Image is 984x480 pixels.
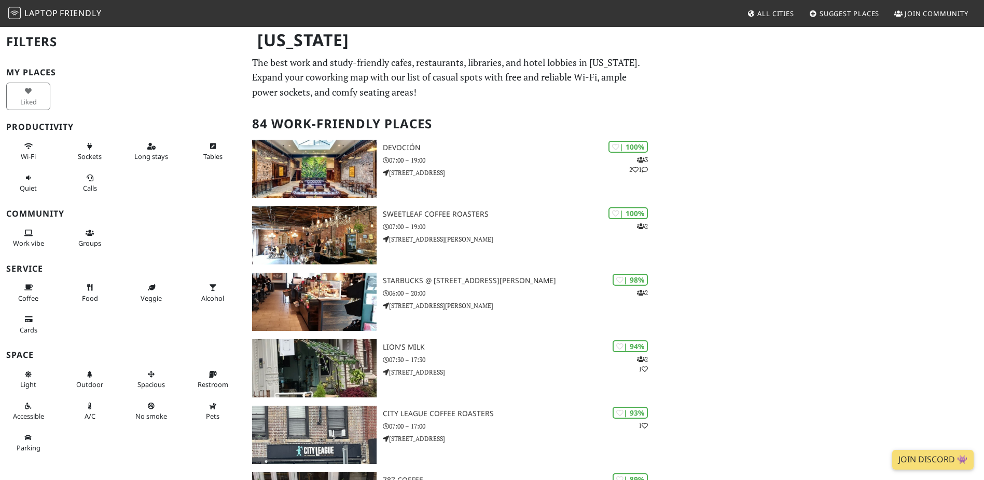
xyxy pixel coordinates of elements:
[246,206,656,264] a: Sweetleaf Coffee Roasters | 100% 2 Sweetleaf Coffee Roasters 07:00 – 19:00 [STREET_ADDRESS][PERSO...
[383,155,656,165] p: 07:00 – 19:00
[6,397,50,425] button: Accessible
[68,224,112,252] button: Groups
[68,397,112,425] button: A/C
[6,169,50,197] button: Quiet
[206,411,219,421] span: Pet friendly
[608,207,648,219] div: | 100%
[805,4,884,23] a: Suggest Places
[191,138,235,165] button: Tables
[246,273,656,331] a: Starbucks @ 815 Hutchinson Riv Pkwy | 98% 2 Starbucks @ [STREET_ADDRESS][PERSON_NAME] 06:00 – 20:...
[6,311,50,338] button: Cards
[383,210,656,219] h3: Sweetleaf Coffee Roasters
[20,183,37,193] span: Quiet
[892,450,974,470] a: Join Discord 👾
[129,366,173,393] button: Spacious
[8,5,102,23] a: LaptopFriendly LaptopFriendly
[8,7,21,19] img: LaptopFriendly
[249,26,654,55] h1: [US_STATE]
[383,276,656,285] h3: Starbucks @ [STREET_ADDRESS][PERSON_NAME]
[198,380,228,389] span: Restroom
[383,222,656,232] p: 07:00 – 19:00
[6,350,240,360] h3: Space
[246,140,656,198] a: Devoción | 100% 321 Devoción 07:00 – 19:00 [STREET_ADDRESS]
[383,168,656,178] p: [STREET_ADDRESS]
[252,206,376,264] img: Sweetleaf Coffee Roasters
[21,152,36,161] span: Stable Wi-Fi
[613,274,648,286] div: | 98%
[383,301,656,311] p: [STREET_ADDRESS][PERSON_NAME]
[613,340,648,352] div: | 94%
[383,409,656,418] h3: City League Coffee Roasters
[246,406,656,464] a: City League Coffee Roasters | 93% 1 City League Coffee Roasters 07:00 – 17:00 [STREET_ADDRESS]
[18,294,38,303] span: Coffee
[191,366,235,393] button: Restroom
[20,380,36,389] span: Natural light
[890,4,973,23] a: Join Community
[252,339,376,397] img: Lion's Milk
[639,421,648,431] p: 1
[246,339,656,397] a: Lion's Milk | 94% 21 Lion's Milk 07:30 – 17:30 [STREET_ADDRESS]
[383,143,656,152] h3: Devoción
[191,397,235,425] button: Pets
[129,397,173,425] button: No smoke
[252,108,649,140] h2: 84 Work-Friendly Places
[68,138,112,165] button: Sockets
[6,122,240,132] h3: Productivity
[82,294,98,303] span: Food
[252,140,376,198] img: Devoción
[383,343,656,352] h3: Lion's Milk
[13,238,44,248] span: People working
[383,288,656,298] p: 06:00 – 20:00
[6,26,240,58] h2: Filters
[383,367,656,377] p: [STREET_ADDRESS]
[637,354,648,374] p: 2 1
[6,264,240,274] h3: Service
[743,4,798,23] a: All Cities
[20,325,37,335] span: Credit cards
[820,9,880,18] span: Suggest Places
[613,407,648,419] div: | 93%
[68,366,112,393] button: Outdoor
[134,152,168,161] span: Long stays
[17,443,40,452] span: Parking
[78,152,102,161] span: Power sockets
[13,411,44,421] span: Accessible
[141,294,162,303] span: Veggie
[76,380,103,389] span: Outdoor area
[637,221,648,231] p: 2
[6,138,50,165] button: Wi-Fi
[905,9,968,18] span: Join Community
[24,7,58,19] span: Laptop
[252,273,376,331] img: Starbucks @ 815 Hutchinson Riv Pkwy
[203,152,223,161] span: Work-friendly tables
[383,434,656,444] p: [STREET_ADDRESS]
[6,224,50,252] button: Work vibe
[191,279,235,306] button: Alcohol
[383,234,656,244] p: [STREET_ADDRESS][PERSON_NAME]
[129,138,173,165] button: Long stays
[68,279,112,306] button: Food
[6,279,50,306] button: Coffee
[6,366,50,393] button: Light
[78,238,101,248] span: Group tables
[629,155,648,175] p: 3 2 1
[252,55,649,100] p: The best work and study-friendly cafes, restaurants, libraries, and hotel lobbies in [US_STATE]. ...
[129,279,173,306] button: Veggie
[83,183,97,193] span: Video/audio calls
[757,9,794,18] span: All Cities
[6,209,240,219] h3: Community
[252,406,376,464] img: City League Coffee Roasters
[383,355,656,365] p: 07:30 – 17:30
[637,288,648,298] p: 2
[135,411,167,421] span: Smoke free
[383,421,656,431] p: 07:00 – 17:00
[201,294,224,303] span: Alcohol
[60,7,101,19] span: Friendly
[608,141,648,153] div: | 100%
[6,429,50,457] button: Parking
[6,68,240,77] h3: My Places
[85,411,95,421] span: Air conditioned
[68,169,112,197] button: Calls
[137,380,165,389] span: Spacious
